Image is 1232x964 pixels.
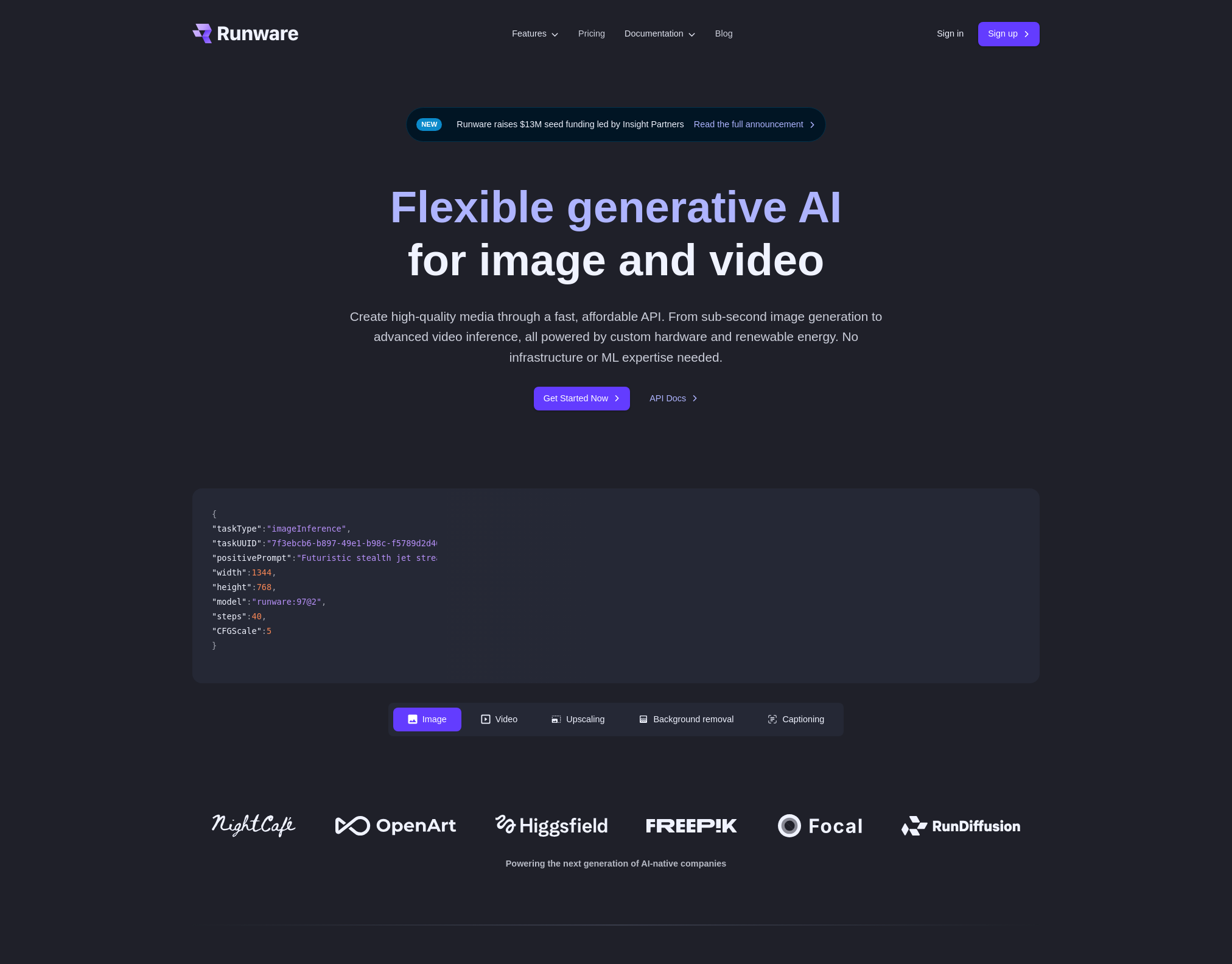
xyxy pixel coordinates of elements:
span: "width" [212,568,247,577]
a: Blog [715,27,733,41]
span: , [262,611,267,621]
span: { [212,509,217,519]
span: "model" [212,597,247,607]
span: : [292,553,296,563]
p: Create high-quality media through a fast, affordable API. From sub-second image generation to adv... [345,306,887,367]
span: 40 [251,611,261,621]
span: "taskUUID" [212,538,262,548]
div: Runware raises $13M seed funding led by Insight Partners [406,107,826,142]
span: "runware:97@2" [251,597,321,607]
p: Powering the next generation of AI-native companies [192,857,1040,871]
button: Upscaling [537,708,619,731]
span: : [262,626,267,636]
span: : [247,597,251,607]
button: Background removal [624,708,748,731]
span: : [251,582,256,592]
span: } [212,641,217,650]
button: Video [466,708,533,731]
span: : [262,538,267,548]
span: "7f3ebcb6-b897-49e1-b98c-f5789d2d40d7" [267,538,456,548]
button: Image [393,708,461,731]
span: 1344 [251,568,271,577]
strong: Flexible generative AI [390,182,842,231]
a: Sign up [978,22,1040,46]
a: Go to / [192,24,298,43]
span: : [247,568,251,577]
span: , [271,568,276,577]
span: , [271,582,276,592]
a: Read the full announcement [694,118,816,132]
span: : [262,524,267,533]
span: "Futuristic stealth jet streaking through a neon-lit cityscape with glowing purple exhaust" [296,553,750,563]
span: "imageInference" [267,524,346,533]
a: Get Started Now [534,387,630,410]
a: API Docs [649,392,698,406]
span: 5 [267,626,271,636]
label: Documentation [625,27,696,41]
a: Sign in [937,27,964,41]
span: 768 [257,582,272,592]
span: "CFGScale" [212,626,262,636]
span: "positivePrompt" [212,553,292,563]
button: Captioning [753,708,839,731]
span: "steps" [212,611,247,621]
span: "height" [212,582,251,592]
span: "taskType" [212,524,262,533]
span: : [247,611,251,621]
a: Pricing [578,27,605,41]
span: , [321,597,326,607]
label: Features [512,27,559,41]
h1: for image and video [390,181,842,287]
span: , [346,524,351,533]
